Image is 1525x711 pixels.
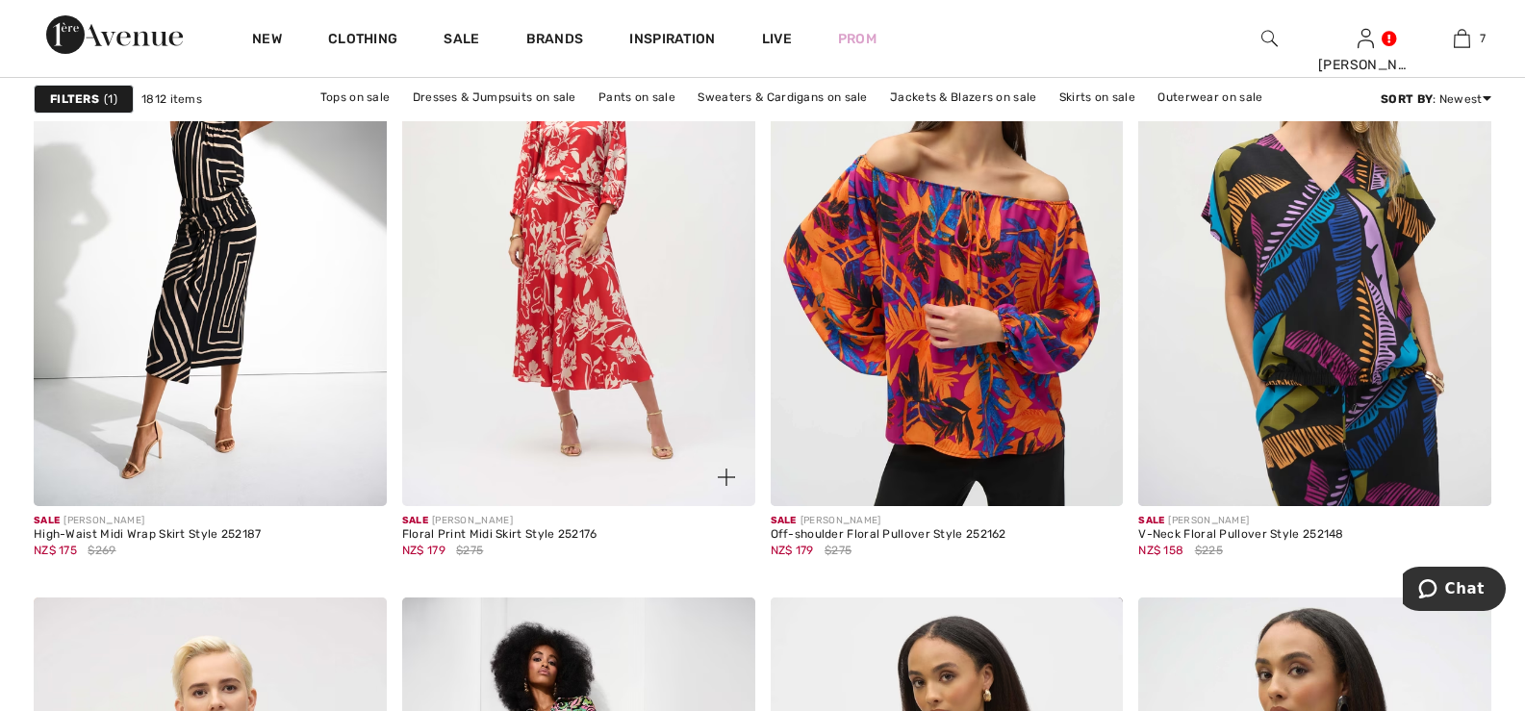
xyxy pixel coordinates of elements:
[328,31,397,51] a: Clothing
[1148,85,1272,110] a: Outerwear on sale
[1480,30,1486,47] span: 7
[456,542,483,559] span: $275
[444,31,479,51] a: Sale
[252,31,282,51] a: New
[141,90,202,108] span: 1812 items
[771,515,797,526] span: Sale
[1138,544,1183,557] span: NZ$ 158
[1358,27,1374,50] img: My Info
[402,544,445,557] span: NZ$ 179
[311,85,400,110] a: Tops on sale
[771,528,1006,542] div: Off-shoulder Floral Pullover Style 252162
[402,528,597,542] div: Floral Print Midi Skirt Style 252176
[1138,515,1164,526] span: Sale
[34,528,262,542] div: High-Waist Midi Wrap Skirt Style 252187
[718,469,735,486] img: plus_v2.svg
[762,29,792,49] a: Live
[771,544,814,557] span: NZ$ 179
[1454,27,1470,50] img: My Bag
[629,31,715,51] span: Inspiration
[1358,29,1374,47] a: Sign In
[589,85,685,110] a: Pants on sale
[104,90,117,108] span: 1
[1381,90,1491,108] div: : Newest
[1381,92,1433,106] strong: Sort By
[34,514,262,528] div: [PERSON_NAME]
[526,31,584,51] a: Brands
[880,85,1047,110] a: Jackets & Blazers on sale
[403,85,586,110] a: Dresses & Jumpsuits on sale
[771,514,1006,528] div: [PERSON_NAME]
[1414,27,1509,50] a: 7
[688,85,877,110] a: Sweaters & Cardigans on sale
[34,544,77,557] span: NZ$ 175
[1195,542,1223,559] span: $225
[1050,85,1145,110] a: Skirts on sale
[1138,528,1344,542] div: V-Neck Floral Pullover Style 252148
[402,515,428,526] span: Sale
[1403,567,1506,615] iframe: Opens a widget where you can chat to one of our agents
[88,542,115,559] span: $269
[1138,514,1344,528] div: [PERSON_NAME]
[838,29,877,49] a: Prom
[46,15,183,54] img: 1ère Avenue
[50,90,99,108] strong: Filters
[1261,27,1278,50] img: search the website
[402,514,597,528] div: [PERSON_NAME]
[34,515,60,526] span: Sale
[1318,55,1412,75] div: [PERSON_NAME]
[825,542,851,559] span: $275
